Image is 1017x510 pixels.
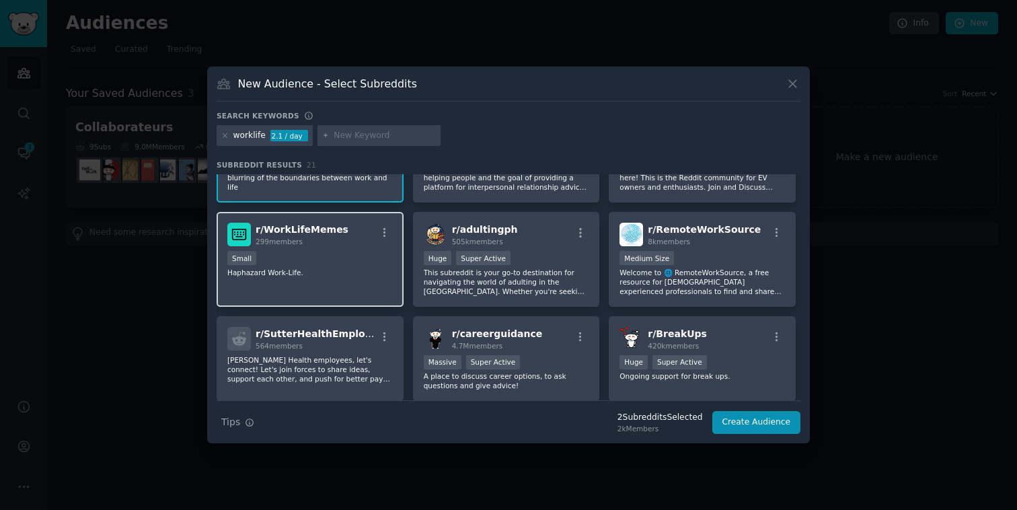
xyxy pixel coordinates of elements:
span: r/ SutterHealthEmployees [256,328,389,339]
img: BreakUps [619,327,643,351]
button: Create Audience [712,411,801,434]
span: 299 members [256,238,303,246]
p: /r/Relationships is a community built around helping people and the goal of providing a platform ... [424,163,589,192]
div: Huge [619,355,648,369]
p: Ongoing support for break ups. [619,371,785,381]
h3: New Audience - Select Subreddits [238,77,417,91]
button: Tips [217,410,259,434]
p: A place to discuss career options, to ask questions and give advice! [424,371,589,390]
img: careerguidance [424,327,447,351]
div: Huge [424,251,452,265]
div: 2.1 / day [270,130,308,142]
span: 505k members [452,238,503,246]
div: 2k Members [617,424,703,433]
div: Super Active [466,355,521,369]
span: r/ BreakUps [648,328,707,339]
p: [PERSON_NAME] Health employees, let's connect! Let's join forces to share ideas, support each oth... [227,355,393,384]
img: adultingph [424,223,447,246]
div: Super Active [652,355,707,369]
div: Super Active [456,251,511,265]
div: 2 Subreddit s Selected [617,412,703,424]
img: WorkLifeMemes [227,223,251,246]
div: Medium Size [619,251,674,265]
span: 564 members [256,342,303,350]
p: This subreddit is your go-to destination for navigating the world of adulting in the [GEOGRAPHIC_... [424,268,589,296]
input: New Keyword [334,130,436,142]
h3: Search keywords [217,111,299,120]
span: 8k members [648,238,690,246]
span: r/ adultingph [452,224,518,235]
span: r/ RemoteWorkSource [648,224,761,235]
span: r/ careerguidance [452,328,543,339]
span: r/ WorkLifeMemes [256,224,348,235]
div: Massive [424,355,461,369]
span: Subreddit Results [217,160,302,170]
p: Welcome to 🌐 RemoteWorkSource, a free resource for [DEMOGRAPHIC_DATA] experienced professionals t... [619,268,785,296]
p: Haphazard Work-Life. [227,268,393,277]
p: Ideas and issues around the increasingly blurring of the boundaries between work and life [227,163,393,192]
span: 420k members [648,342,699,350]
img: RemoteWorkSource [619,223,643,246]
div: Small [227,251,256,265]
p: The future of sustainable transportation is here! This is the Reddit community for EV owners and ... [619,163,785,192]
div: worklife [233,130,266,142]
span: Tips [221,415,240,429]
span: 4.7M members [452,342,503,350]
span: 21 [307,161,316,169]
